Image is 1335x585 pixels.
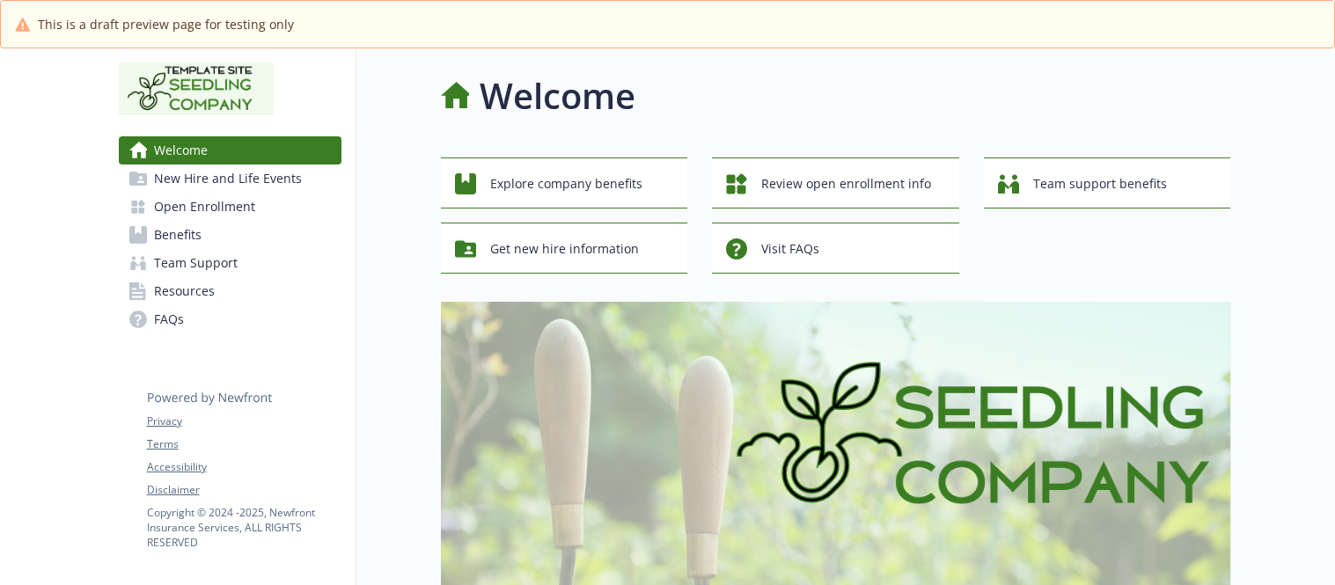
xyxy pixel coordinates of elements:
a: Team Support [119,249,341,277]
span: Visit FAQs [761,232,819,266]
span: This is a draft preview page for testing only [38,15,294,33]
button: Visit FAQs [712,223,959,274]
a: Accessibility [147,459,341,475]
a: Resources [119,277,341,305]
span: Benefits [154,221,202,249]
span: Open Enrollment [154,193,255,221]
span: Team Support [154,249,238,277]
a: FAQs [119,305,341,333]
span: Team support benefits [1033,167,1167,201]
h1: Welcome [480,69,635,122]
a: Welcome [119,136,341,165]
button: Team support benefits [984,157,1231,208]
span: Get new hire information [490,232,639,266]
span: New Hire and Life Events [154,165,302,193]
a: Benefits [119,221,341,249]
button: Explore company benefits [441,157,688,208]
a: Open Enrollment [119,193,341,221]
a: New Hire and Life Events [119,165,341,193]
span: Welcome [154,136,208,165]
a: Privacy [147,413,341,429]
a: Terms [147,436,341,452]
span: FAQs [154,305,184,333]
span: Resources [154,277,215,305]
span: Explore company benefits [490,167,642,201]
span: Review open enrollment info [761,167,931,201]
a: Disclaimer [147,482,341,498]
button: Get new hire information [441,223,688,274]
button: Review open enrollment info [712,157,959,208]
p: Copyright © 2024 - 2025 , Newfront Insurance Services, ALL RIGHTS RESERVED [147,505,341,550]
